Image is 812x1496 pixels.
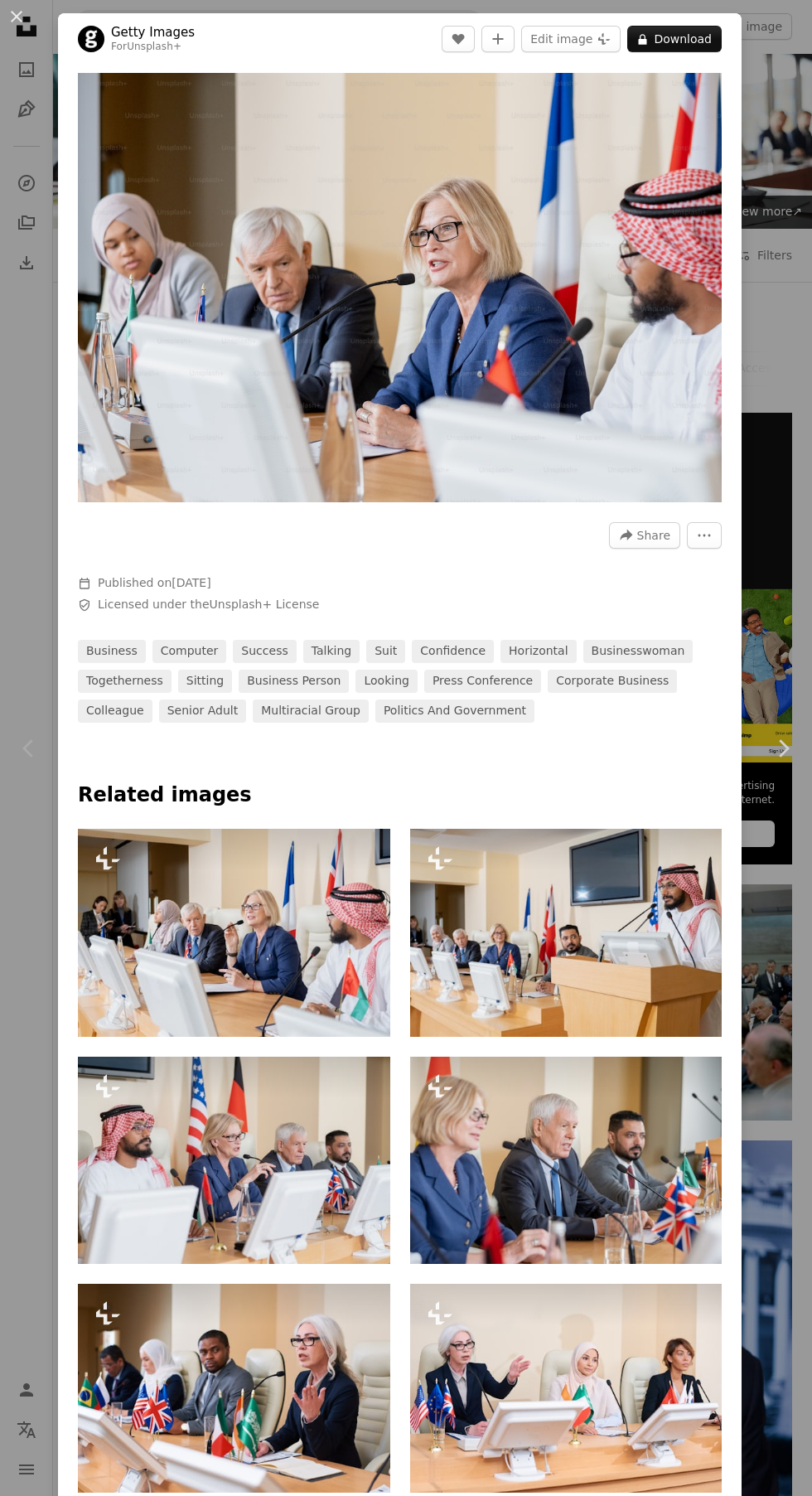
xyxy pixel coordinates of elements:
[583,640,694,663] a: businesswoman
[78,26,104,52] img: Go to Getty Images's profile
[375,700,534,723] a: politics and government
[548,670,677,693] a: corporate business
[78,1284,390,1492] img: Mature well-dressed businesswoman explaining points of her report to audience while sitting among...
[127,41,181,52] a: Unsplash+
[78,640,146,663] a: business
[233,640,296,663] a: success
[111,41,195,54] div: For
[253,700,369,723] a: multiracial group
[78,1153,390,1168] a: Blond mature female delegate making speech for audience while sitting by table between several fo...
[609,522,680,549] button: Share this image
[98,597,319,613] span: Licensed under the
[78,1381,390,1396] a: Mature well-dressed businesswoman explaining points of her report to audience while sitting among...
[98,576,211,589] span: Published on
[500,640,576,663] a: horizontal
[481,26,515,52] button: Add to Collection
[178,670,232,693] a: sitting
[78,829,390,1037] img: Confident mature female politician in eyeglasses sitting at conference table and speaking into mi...
[111,24,195,41] a: Getty Images
[637,523,670,548] span: Share
[78,73,722,502] button: Zoom in on this image
[410,1057,723,1265] img: Confident senior politician in formalwear speaking at conference while sitting among his colleagu...
[410,1153,723,1168] a: Confident senior politician in formalwear speaking at conference while sitting among his colleagu...
[410,1284,723,1492] img: One of three young intercultural female delegates answering question of audience after her speech...
[410,925,723,940] a: Young confident Arabian speaker in traditional clothes standing by tribune and speaking in microp...
[78,782,722,809] h4: Related images
[78,925,390,940] a: Confident mature female politician in eyeglasses sitting at conference table and speaking into mi...
[412,640,494,663] a: confidence
[355,670,417,693] a: looking
[78,670,172,693] a: togetherness
[521,26,621,52] button: Edit image
[303,640,360,663] a: talking
[424,670,541,693] a: press conference
[627,26,722,52] button: Download
[442,26,475,52] button: Like
[78,73,722,502] img: Confident mature Caucasian woman in glasses sitting at table with other politicians and using mic...
[239,670,349,693] a: business person
[78,700,152,723] a: colleague
[172,576,210,589] time: April 14, 2023 at 10:43:26 PM GMT+5:30
[410,1381,723,1396] a: One of three young intercultural female delegates answering question of audience after her speech...
[687,522,722,549] button: More Actions
[159,700,247,723] a: senior adult
[754,669,812,828] a: Next
[410,829,723,1037] img: Young confident Arabian speaker in traditional clothes standing by tribune and speaking in microp...
[152,640,227,663] a: computer
[78,1057,390,1265] img: Blond mature female delegate making speech for audience while sitting by table between several fo...
[366,640,405,663] a: suit
[210,598,320,611] a: Unsplash+ License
